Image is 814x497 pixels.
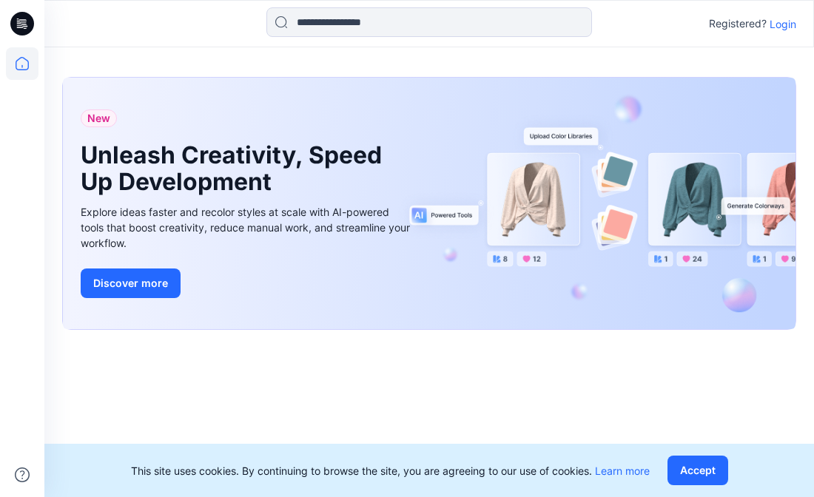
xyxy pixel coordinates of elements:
span: New [87,109,110,127]
button: Discover more [81,268,181,298]
div: Explore ideas faster and recolor styles at scale with AI-powered tools that boost creativity, red... [81,204,414,251]
h1: Unleash Creativity, Speed Up Development [81,142,391,195]
button: Accept [667,456,728,485]
a: Learn more [595,464,650,477]
a: Discover more [81,268,414,298]
p: This site uses cookies. By continuing to browse the site, you are agreeing to our use of cookies. [131,463,650,479]
p: Login [770,16,796,32]
p: Registered? [709,15,767,33]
